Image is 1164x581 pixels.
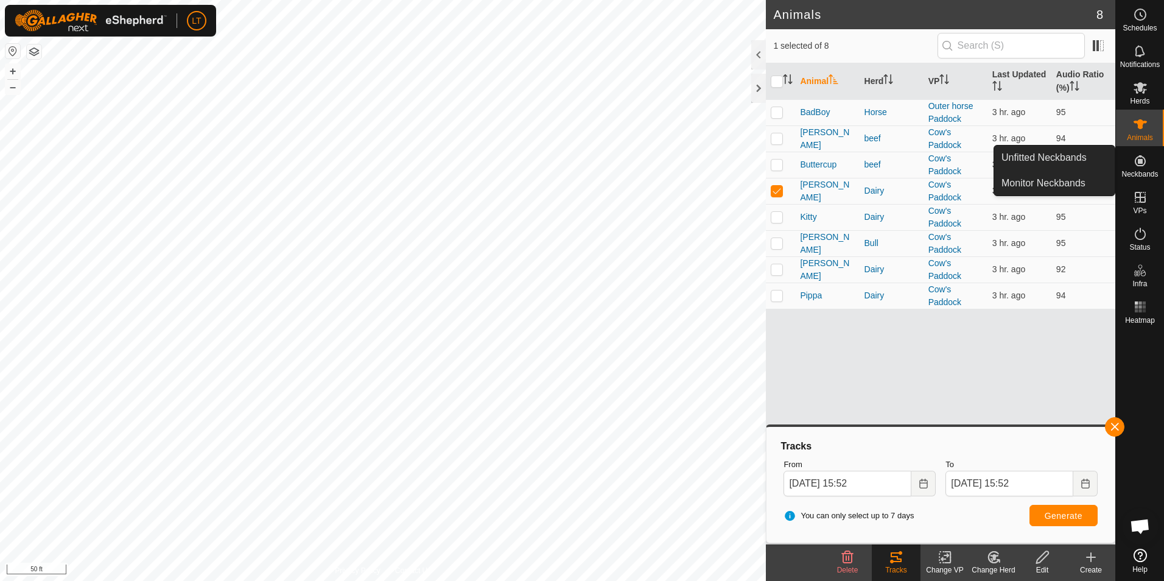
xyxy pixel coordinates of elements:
span: [PERSON_NAME] [800,257,854,283]
span: Status [1129,244,1150,251]
a: Cow's Paddock [928,258,961,281]
span: BadBoy [800,106,830,119]
button: + [5,64,20,79]
p-sorticon: Activate to sort [783,76,793,86]
label: From [784,459,936,471]
span: Sep 5, 2025, 4:03 PM [992,133,1026,143]
div: Tracks [779,439,1103,454]
img: Gallagher Logo [15,10,167,32]
div: Horse [864,106,919,119]
div: Dairy [864,289,919,302]
span: Buttercup [800,158,836,171]
span: Herds [1130,97,1149,105]
button: Reset Map [5,44,20,58]
span: Infra [1132,280,1147,287]
p-sorticon: Activate to sort [829,76,838,86]
button: – [5,80,20,94]
span: Sep 5, 2025, 4:33 PM [992,107,1026,117]
p-sorticon: Activate to sort [883,76,893,86]
span: Unfitted Neckbands [1001,150,1087,165]
span: Sep 5, 2025, 4:33 PM [992,212,1026,222]
a: Outer horse Paddock [928,101,973,124]
a: Help [1116,544,1164,578]
th: Animal [795,63,859,100]
span: Heatmap [1125,317,1155,324]
span: Monitor Neckbands [1001,176,1085,191]
a: Cow's Paddock [928,284,961,307]
span: 95 [1056,212,1066,222]
div: Create [1067,565,1115,576]
span: Generate [1045,511,1082,521]
span: 95 [1056,107,1066,117]
button: Choose Date [1073,471,1098,496]
p-sorticon: Activate to sort [1070,83,1079,93]
th: Audio Ratio (%) [1051,63,1115,100]
span: 94 [1056,290,1066,300]
div: Dairy [864,263,919,276]
span: Delete [837,566,858,574]
p-sorticon: Activate to sort [939,76,949,86]
span: 1 selected of 8 [773,40,937,52]
a: Unfitted Neckbands [994,146,1115,170]
span: Sep 5, 2025, 4:33 PM [992,160,1026,169]
span: Notifications [1120,61,1160,68]
div: Tracks [872,565,920,576]
div: beef [864,132,919,145]
span: Neckbands [1121,171,1158,178]
span: Sep 5, 2025, 4:33 PM [992,186,1026,195]
button: Generate [1029,505,1098,526]
span: 8 [1096,5,1103,24]
div: beef [864,158,919,171]
div: Change VP [920,565,969,576]
th: Herd [860,63,924,100]
label: To [945,459,1098,471]
a: Open chat [1122,508,1159,544]
button: Map Layers [27,44,41,59]
div: Change Herd [969,565,1018,576]
span: Schedules [1123,24,1157,32]
a: Cow's Paddock [928,232,961,255]
a: Cow's Paddock [928,206,961,228]
button: Choose Date [911,471,936,496]
th: Last Updated [987,63,1051,100]
span: Help [1132,566,1148,573]
a: Cow's Paddock [928,153,961,176]
span: Kitty [800,211,816,224]
div: Bull [864,237,919,250]
div: Edit [1018,565,1067,576]
span: [PERSON_NAME] [800,126,854,152]
span: Sep 5, 2025, 4:33 PM [992,264,1026,274]
span: 95 [1056,238,1066,248]
span: [PERSON_NAME] [800,178,854,204]
span: 94 [1056,133,1066,143]
p-sorticon: Activate to sort [992,83,1002,93]
th: VP [924,63,987,100]
span: Pippa [800,289,822,302]
a: Privacy Policy [335,565,380,576]
span: [PERSON_NAME] [800,231,854,256]
span: Animals [1127,134,1153,141]
a: Cow's Paddock [928,180,961,202]
div: Dairy [864,185,919,197]
input: Search (S) [938,33,1085,58]
a: Monitor Neckbands [994,171,1115,195]
a: Cow's Paddock [928,127,961,150]
span: Sep 5, 2025, 4:03 PM [992,290,1026,300]
div: Dairy [864,211,919,224]
a: Contact Us [395,565,431,576]
span: 92 [1056,264,1066,274]
span: LT [192,15,201,27]
span: You can only select up to 7 days [784,510,914,522]
span: VPs [1133,207,1146,214]
span: Sep 5, 2025, 4:33 PM [992,238,1026,248]
h2: Animals [773,7,1096,22]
